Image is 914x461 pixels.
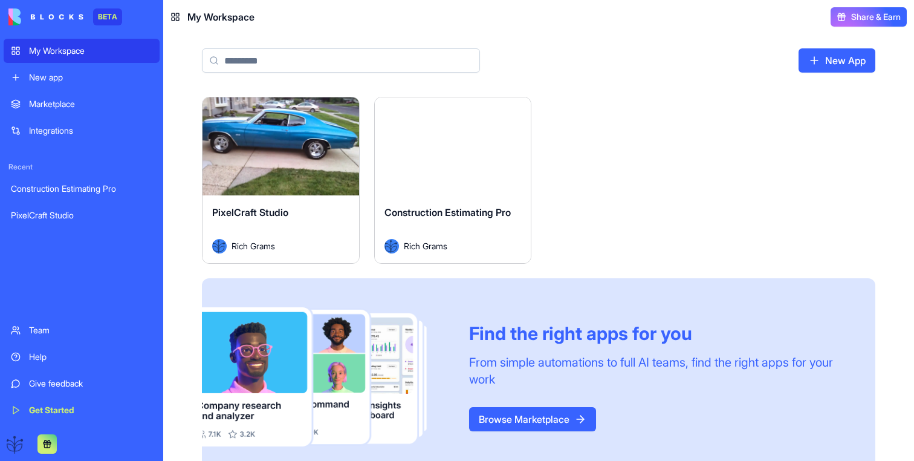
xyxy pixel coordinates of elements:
[11,209,152,221] div: PixelCraft Studio
[799,48,875,73] a: New App
[212,239,227,253] img: Avatar
[4,177,160,201] a: Construction Estimating Pro
[4,318,160,342] a: Team
[8,8,122,25] a: BETA
[384,239,399,253] img: Avatar
[29,351,152,363] div: Help
[29,378,152,390] div: Give feedback
[384,206,511,218] span: Construction Estimating Pro
[187,10,254,24] span: My Workspace
[8,8,83,25] img: logo
[4,203,160,227] a: PixelCraft Studio
[4,119,160,143] a: Integrations
[4,39,160,63] a: My Workspace
[29,45,152,57] div: My Workspace
[374,97,532,264] a: Construction Estimating ProAvatarRich Grams
[4,398,160,422] a: Get Started
[851,11,901,23] span: Share & Earn
[4,162,160,172] span: Recent
[202,307,450,446] img: Frame_181_egmpey.png
[29,71,152,83] div: New app
[232,240,275,252] span: Rich Grams
[4,65,160,90] a: New app
[469,322,846,344] div: Find the right apps for you
[202,97,360,264] a: PixelCraft StudioAvatarRich Grams
[6,434,25,454] img: ACg8ocJXc4biGNmL-6_84M9niqKohncbsBQNEji79DO8k46BE60Re2nP=s96-c
[831,7,907,27] button: Share & Earn
[4,92,160,116] a: Marketplace
[29,98,152,110] div: Marketplace
[469,354,846,388] div: From simple automations to full AI teams, find the right apps for your work
[29,404,152,416] div: Get Started
[4,371,160,396] a: Give feedback
[404,240,447,252] span: Rich Grams
[29,324,152,336] div: Team
[29,125,152,137] div: Integrations
[4,345,160,369] a: Help
[212,206,288,218] span: PixelCraft Studio
[11,183,152,195] div: Construction Estimating Pro
[93,8,122,25] div: BETA
[469,407,596,431] a: Browse Marketplace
